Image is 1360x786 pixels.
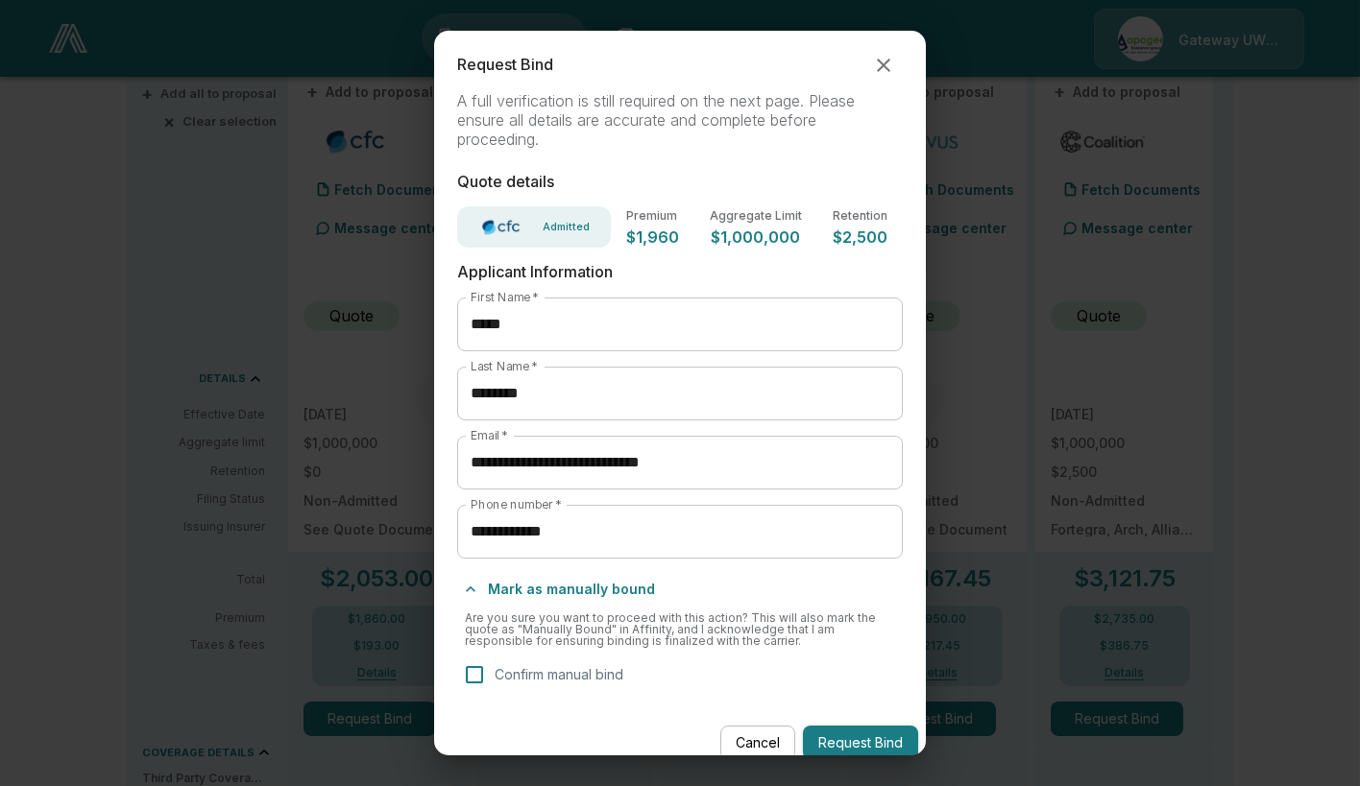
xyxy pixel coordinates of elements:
[465,612,895,647] p: Are you sure you want to proceed with this action? This will also mark the quote as "Manually Bou...
[720,726,795,761] button: Cancel
[710,229,802,245] p: $1,000,000
[457,173,903,191] p: Quote details
[471,289,539,305] label: First Name
[833,229,887,245] p: $2,500
[471,358,538,374] label: Last Name
[471,427,508,443] label: Email
[457,56,553,74] p: Request Bind
[457,574,663,605] button: Mark as manually bound
[457,92,903,150] p: A full verification is still required on the next page. Please ensure all details are accurate an...
[626,229,679,245] p: $1,960
[457,263,903,281] p: Applicant Information
[543,222,590,232] p: Admitted
[495,664,623,684] p: Confirm manual bind
[710,210,802,222] p: Aggregate Limit
[471,496,562,512] label: Phone number
[803,726,918,761] button: Request Bind
[626,210,679,222] p: Premium
[833,210,887,222] p: Retention
[478,218,538,237] img: Carrier Logo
